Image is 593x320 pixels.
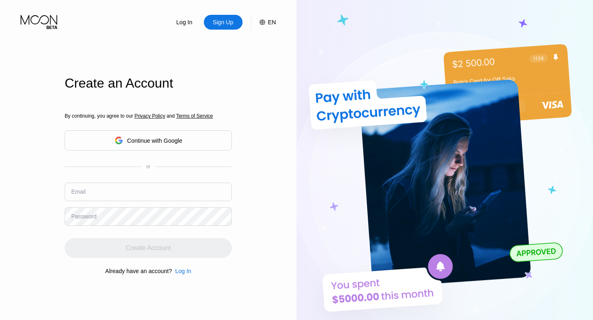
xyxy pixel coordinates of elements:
[71,188,86,195] div: Email
[134,113,165,119] span: Privacy Policy
[268,19,276,26] div: EN
[127,137,182,144] div: Continue with Google
[204,15,243,30] div: Sign Up
[65,130,232,151] div: Continue with Google
[105,268,172,274] div: Already have an account?
[176,113,213,119] span: Terms of Service
[212,18,234,26] div: Sign Up
[65,76,232,91] div: Create an Account
[251,15,276,30] div: EN
[165,113,176,119] span: and
[146,164,151,169] div: or
[175,18,193,26] div: Log In
[65,113,232,119] div: By continuing, you agree to our
[175,268,191,274] div: Log In
[172,268,191,274] div: Log In
[71,213,96,220] div: Password
[165,15,204,30] div: Log In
